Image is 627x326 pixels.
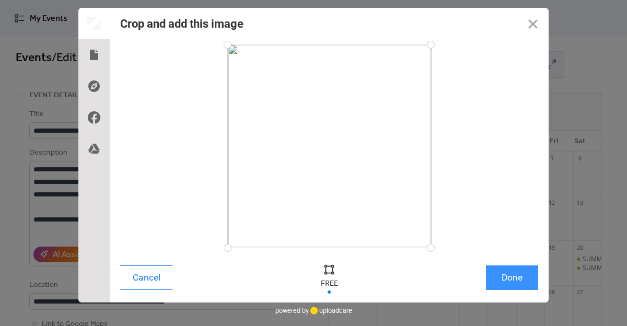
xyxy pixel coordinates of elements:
button: Cancel [120,265,172,290]
div: Direct Link [78,71,110,102]
div: Preview [78,8,110,39]
button: Close [517,8,549,39]
button: Done [486,265,538,290]
div: Local Files [78,39,110,71]
a: uploadcare [309,307,352,315]
div: Facebook [78,102,110,133]
div: powered by [275,302,352,318]
div: Crop and add this image [120,17,243,30]
div: Google Drive [78,133,110,165]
